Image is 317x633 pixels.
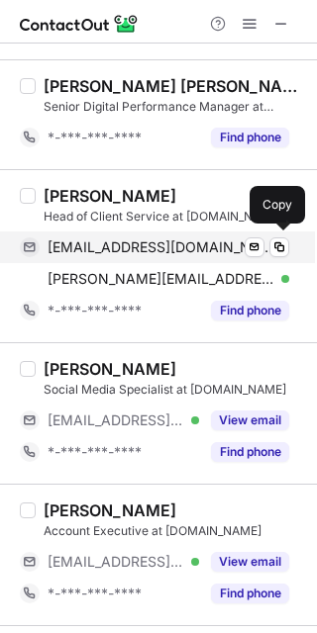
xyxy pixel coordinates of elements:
button: Reveal Button [211,301,289,320]
button: Reveal Button [211,128,289,147]
button: Reveal Button [211,552,289,572]
span: [PERSON_NAME][EMAIL_ADDRESS][PERSON_NAME][DOMAIN_NAME] [48,270,274,288]
button: Reveal Button [211,442,289,462]
button: Reveal Button [211,410,289,430]
span: [EMAIL_ADDRESS][DOMAIN_NAME] [48,553,184,571]
div: [PERSON_NAME] [44,500,176,520]
div: [PERSON_NAME] [44,359,176,379]
button: Reveal Button [211,584,289,603]
div: Senior Digital Performance Manager at [DOMAIN_NAME] [44,98,305,116]
span: [EMAIL_ADDRESS][DOMAIN_NAME] [48,411,184,429]
div: Head of Client Service at [DOMAIN_NAME] [44,208,305,226]
div: Social Media Specialist at [DOMAIN_NAME] [44,381,305,399]
div: Account Executive at [DOMAIN_NAME] [44,522,305,540]
div: [PERSON_NAME] [44,186,176,206]
img: ContactOut v5.3.10 [20,12,139,36]
div: [PERSON_NAME] [PERSON_NAME] [44,76,305,96]
span: [EMAIL_ADDRESS][DOMAIN_NAME] [48,238,274,256]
